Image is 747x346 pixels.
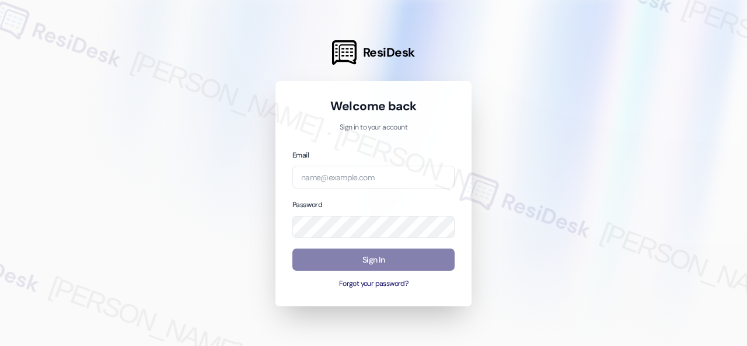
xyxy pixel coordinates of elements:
span: ResiDesk [363,44,415,61]
label: Password [292,200,322,209]
button: Forgot your password? [292,279,455,289]
h1: Welcome back [292,98,455,114]
img: ResiDesk Logo [332,40,357,65]
label: Email [292,151,309,160]
input: name@example.com [292,166,455,188]
button: Sign In [292,249,455,271]
p: Sign in to your account [292,123,455,133]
